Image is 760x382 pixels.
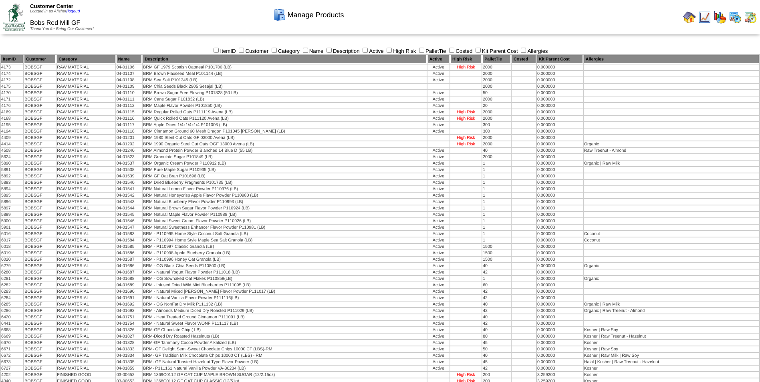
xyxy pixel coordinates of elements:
td: BOBSGF [24,129,56,134]
th: Name [116,55,142,64]
input: Name [303,48,308,53]
td: RAW MATERIAL [56,212,115,217]
td: 1 [482,212,511,217]
img: calendarprod.gif [729,11,742,24]
img: graph.gif [714,11,726,24]
label: Active [361,48,383,54]
td: RAW MATERIAL [56,161,115,166]
td: BOBSGF [24,135,56,141]
input: ItemID [214,48,219,53]
td: 6018 [1,244,23,249]
div: Active [428,90,449,95]
td: BRM GF Oat Bran P101696 (LB) [143,173,426,179]
td: BRM Natural Sweetness Enhancer Flavor Powder P110981 (LB) [143,225,426,230]
td: 04-01539 [116,173,142,179]
td: RAW MATERIAL [56,193,115,198]
td: 5895 [1,193,23,198]
td: 0.000000 [537,257,583,262]
div: Active [428,78,449,82]
td: RAW MATERIAL [56,77,115,83]
td: BRM Almond Protein Powder Blanched 14 Blue D (55 LB) [143,148,426,153]
td: 04-01546 [116,218,142,224]
td: Organic | Raw Milk [584,161,759,166]
td: BOBSGF [24,154,56,160]
td: 1 [482,161,511,166]
td: RAW MATERIAL [56,97,115,102]
td: RAW MATERIAL [56,205,115,211]
th: Active [427,55,450,64]
td: 4168 [1,116,23,121]
td: 5893 [1,180,23,185]
td: 0.000000 [537,90,583,96]
td: 04-01109 [116,84,142,89]
td: 0.000000 [537,167,583,173]
td: 5899 [1,212,23,217]
td: 04-01583 [116,231,142,237]
input: PalletTie [419,48,424,53]
td: 5894 [1,186,23,192]
td: 4414 [1,141,23,147]
td: 0.000000 [537,109,583,115]
td: RAW MATERIAL [56,84,115,89]
td: RAW MATERIAL [56,225,115,230]
td: 2000 [482,109,511,115]
label: PalletTie [417,48,446,54]
label: Costed [448,48,472,54]
td: 2000 [482,116,511,121]
td: 04-01523 [116,154,142,160]
td: 04-01116 [116,116,142,121]
td: 04-01106 [116,64,142,70]
input: Costed [449,48,454,53]
td: 0.000000 [537,129,583,134]
td: RAW MATERIAL [56,231,115,237]
td: BOBSGF [24,218,56,224]
input: Active [363,48,368,53]
td: 6020 [1,257,23,262]
div: Active [428,148,449,153]
td: RAW MATERIAL [56,180,115,185]
td: BRM - P110994 Home Style Maple Sea Salt Granola (LB) [143,237,426,243]
div: Active [428,180,449,185]
td: BRM Natural Maple Flavor Powder P110988 (LB) [143,212,426,217]
td: BRM Dried Blueberry Fragments P101735 (LB) [143,180,426,185]
span: Manage Products [287,11,344,19]
td: BRM Brown Flaxseed Meal P101144 (LB) [143,71,426,76]
td: BRM Natural Blueberry Flavor Powder P110993 (LB) [143,199,426,205]
th: Description [143,55,426,64]
div: Active [428,199,449,204]
td: 0.000000 [537,71,583,76]
div: Active [428,116,449,121]
td: 2000 [482,141,511,147]
td: BOBSGF [24,231,56,237]
div: Active [428,206,449,211]
td: 1 [482,199,511,205]
td: 04-01115 [116,109,142,115]
input: Allergies [521,48,526,53]
td: 0.000000 [537,237,583,243]
span: Bobs Red Mill GF [30,20,80,26]
input: Customer [239,48,244,53]
td: RAW MATERIAL [56,167,115,173]
td: BRM GF 1979 Scottish Oatmeal P101700 (LB) [143,64,426,70]
td: Coconut [584,231,759,237]
div: High Risk [451,135,481,140]
input: Kit Parent Cost [476,48,481,53]
td: 0.000000 [537,154,583,160]
td: 04-01107 [116,71,142,76]
div: Active [428,225,449,230]
td: 2000 [482,135,511,141]
th: Customer [24,55,56,64]
td: RAW MATERIAL [56,135,115,141]
label: Category [270,48,300,54]
td: 0.000000 [537,212,583,217]
td: 5897 [1,205,23,211]
div: Active [428,71,449,76]
td: 04-01542 [116,193,142,198]
td: 1 [482,218,511,224]
td: BRM Quick Rolled Oats P111120 Avena (LB) [143,116,426,121]
td: BOBSGF [24,148,56,153]
td: 2000 [482,71,511,76]
td: 1 [482,180,511,185]
td: 04-01544 [116,205,142,211]
td: 6017 [1,237,23,243]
